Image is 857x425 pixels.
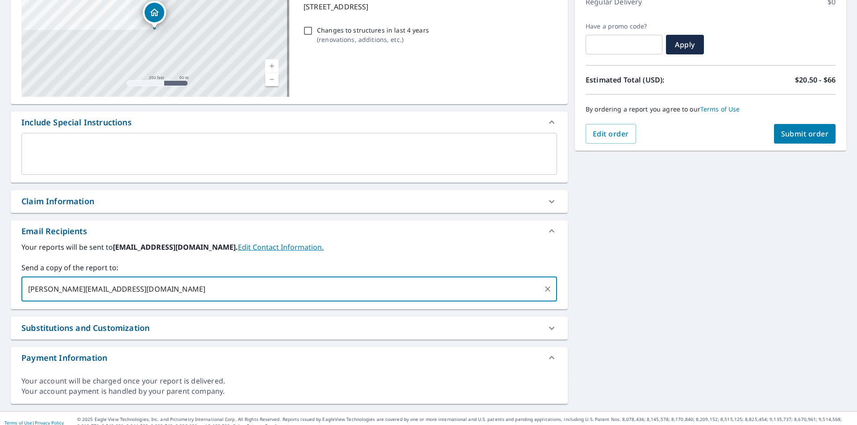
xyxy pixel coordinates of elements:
p: Estimated Total (USD): [586,74,711,85]
button: Edit order [586,124,636,144]
div: Payment Information [11,347,568,368]
div: Email Recipients [11,220,568,242]
div: Substitutions and Customization [21,322,150,334]
span: Apply [673,40,697,50]
b: [EMAIL_ADDRESS][DOMAIN_NAME]. [113,242,238,252]
div: Payment Information [21,352,107,364]
div: Claim Information [21,195,94,207]
button: Submit order [774,124,836,144]
a: Current Level 17, Zoom Out [265,73,279,86]
a: Current Level 17, Zoom In [265,59,279,73]
button: Clear [541,283,554,295]
label: Your reports will be sent to [21,242,557,252]
button: Apply [666,35,704,54]
a: Terms of Use [700,105,740,113]
div: Claim Information [11,190,568,213]
p: Changes to structures in last 4 years [317,25,429,35]
p: By ordering a report you agree to our [586,105,836,113]
label: Have a promo code? [586,22,662,30]
div: Substitutions and Customization [11,317,568,339]
div: Include Special Instructions [11,111,568,133]
div: Include Special Instructions [21,116,132,128]
div: Dropped pin, building 1, Residential property, 917 N 87th St East Saint Louis, IL 62203 [143,1,166,29]
div: Your account will be charged once your report is delivered. [21,376,557,386]
div: Email Recipients [21,225,87,237]
div: Your account payment is handled by your parent company. [21,386,557,396]
label: Send a copy of the report to: [21,262,557,273]
a: EditContactInfo [238,242,324,252]
p: $20.50 - $66 [795,74,836,85]
p: ( renovations, additions, etc. ) [317,35,429,44]
p: [STREET_ADDRESS] [304,1,553,12]
span: Edit order [593,129,629,139]
span: Submit order [781,129,829,139]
